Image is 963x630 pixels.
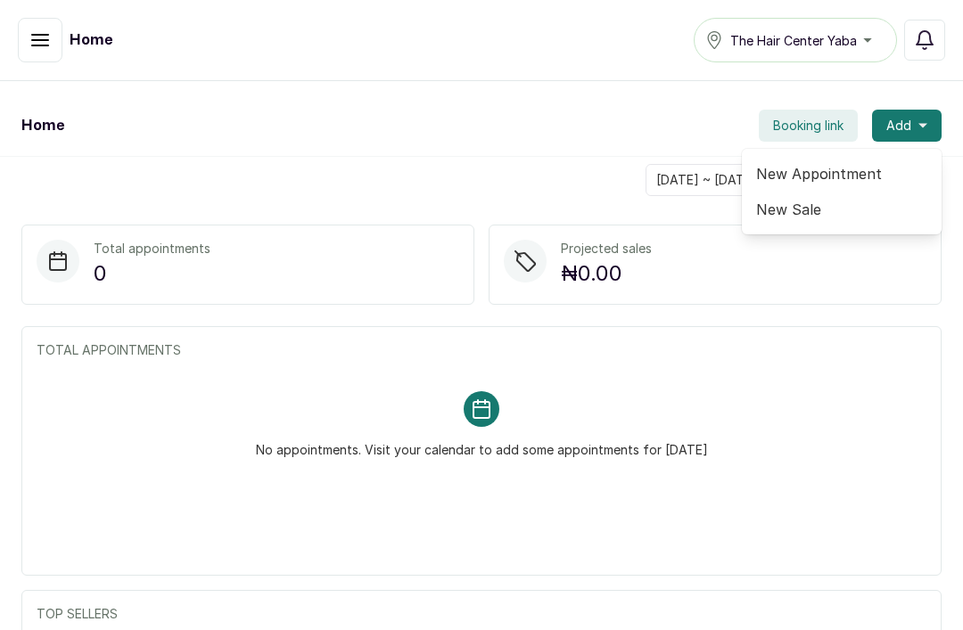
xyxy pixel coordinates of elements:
h1: Home [21,115,64,136]
p: Total appointments [94,240,210,258]
button: Add [872,110,942,142]
div: Add [742,149,942,234]
span: The Hair Center Yaba [730,31,857,50]
p: TOTAL APPOINTMENTS [37,341,926,359]
span: New Appointment [756,163,927,184]
span: Booking link [773,117,844,135]
span: New Sale [756,199,927,220]
p: ₦0.00 [561,258,652,290]
p: TOP SELLERS [37,605,926,623]
p: No appointments. Visit your calendar to add some appointments for [DATE] [256,427,708,459]
input: Select date [646,165,907,195]
button: Booking link [759,110,858,142]
p: 0 [94,258,210,290]
button: The Hair Center Yaba [694,18,897,62]
p: Projected sales [561,240,652,258]
h1: Home [70,29,112,51]
span: Add [886,117,911,135]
